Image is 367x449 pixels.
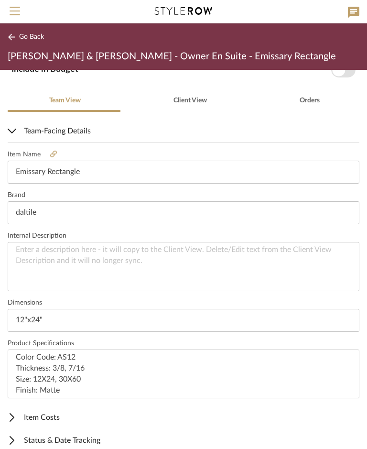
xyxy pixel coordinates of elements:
[8,32,47,44] button: Go Back
[8,126,356,137] span: Team-Facing Details
[8,412,356,424] span: Item Costs
[8,143,359,407] div: Team-Facing Details
[8,340,359,348] label: Product Specifications
[8,299,359,307] label: Dimensions
[8,192,359,200] label: Brand
[8,232,359,241] label: Internal Description
[8,202,359,225] input: Enter Brand
[8,151,359,159] label: Item Name
[8,161,359,184] input: Enter Item Name
[8,309,359,332] input: Enter the dimensions of this item
[8,51,336,63] span: [PERSON_NAME] & [PERSON_NAME] - Owner En Suite - Emissary Rectangle
[8,435,356,447] span: Status & Date Tracking
[173,98,207,104] span: Client View
[49,98,81,104] span: Team View
[19,33,44,42] span: Go Back
[300,98,320,104] span: Orders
